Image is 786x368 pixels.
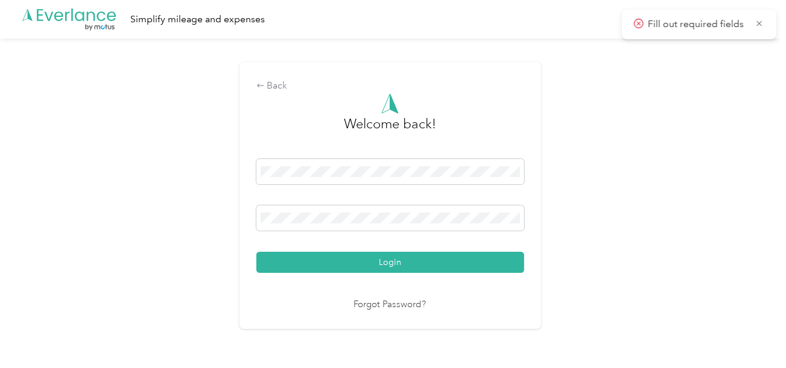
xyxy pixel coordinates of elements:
[354,298,426,312] a: Forgot Password?
[344,114,436,146] h3: greeting
[718,301,786,368] iframe: Everlance-gr Chat Button Frame
[256,252,524,273] button: Login
[130,12,265,27] div: Simplify mileage and expenses
[256,79,524,93] div: Back
[648,17,747,32] p: Fill out required fields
